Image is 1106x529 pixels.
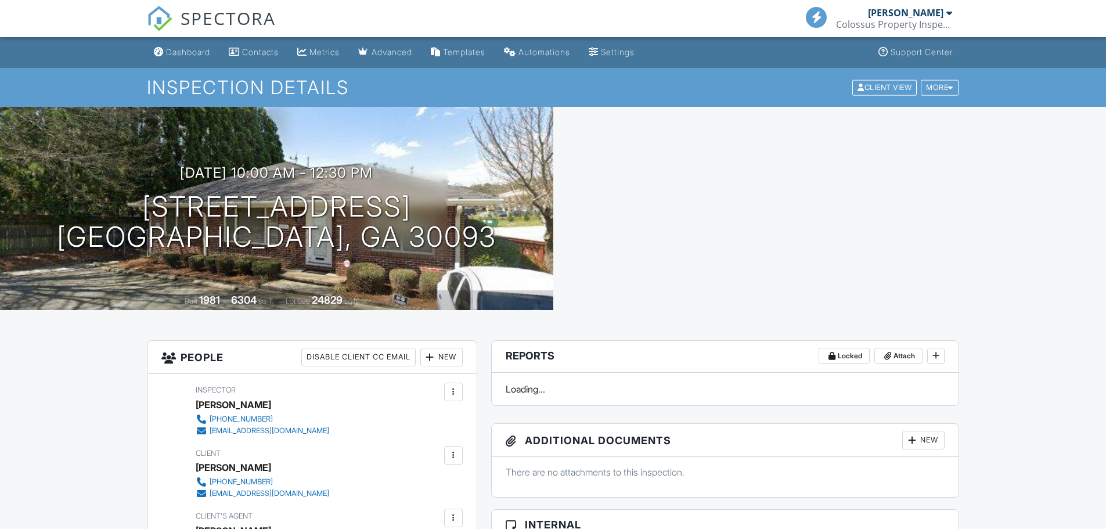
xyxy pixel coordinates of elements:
[210,489,329,498] div: [EMAIL_ADDRESS][DOMAIN_NAME]
[426,42,490,63] a: Templates
[354,42,417,63] a: Advanced
[344,297,359,305] span: sq.ft.
[584,42,639,63] a: Settings
[224,42,283,63] a: Contacts
[506,466,945,478] p: There are no attachments to this inspection.
[199,294,220,306] div: 1981
[149,42,215,63] a: Dashboard
[874,42,957,63] a: Support Center
[851,82,920,91] a: Client View
[372,47,412,57] div: Advanced
[147,77,960,98] h1: Inspection Details
[210,415,273,424] div: [PHONE_NUMBER]
[312,294,343,306] div: 24829
[196,386,236,394] span: Inspector
[286,297,310,305] span: Lot Size
[181,6,276,30] span: SPECTORA
[258,297,275,305] span: sq. ft.
[196,413,329,425] a: [PHONE_NUMBER]
[57,192,496,253] h1: [STREET_ADDRESS] [GEOGRAPHIC_DATA], GA 30093
[166,47,210,57] div: Dashboard
[891,47,953,57] div: Support Center
[196,476,329,488] a: [PHONE_NUMBER]
[420,348,463,366] div: New
[852,80,917,95] div: Client View
[921,80,959,95] div: More
[196,396,271,413] div: [PERSON_NAME]
[836,19,952,30] div: Colossus Property Inspections, LLC
[499,42,575,63] a: Automations (Basic)
[309,47,340,57] div: Metrics
[210,477,273,487] div: [PHONE_NUMBER]
[902,431,945,449] div: New
[210,426,329,436] div: [EMAIL_ADDRESS][DOMAIN_NAME]
[518,47,570,57] div: Automations
[231,294,257,306] div: 6304
[293,42,344,63] a: Metrics
[242,47,279,57] div: Contacts
[196,459,271,476] div: [PERSON_NAME]
[147,341,477,374] h3: People
[196,488,329,499] a: [EMAIL_ADDRESS][DOMAIN_NAME]
[443,47,485,57] div: Templates
[301,348,416,366] div: Disable Client CC Email
[147,16,276,40] a: SPECTORA
[868,7,943,19] div: [PERSON_NAME]
[185,297,197,305] span: Built
[147,6,172,31] img: The Best Home Inspection Software - Spectora
[492,424,959,457] h3: Additional Documents
[196,512,253,520] span: Client's Agent
[601,47,635,57] div: Settings
[196,425,329,437] a: [EMAIL_ADDRESS][DOMAIN_NAME]
[180,165,373,181] h3: [DATE] 10:00 am - 12:30 pm
[196,449,221,458] span: Client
